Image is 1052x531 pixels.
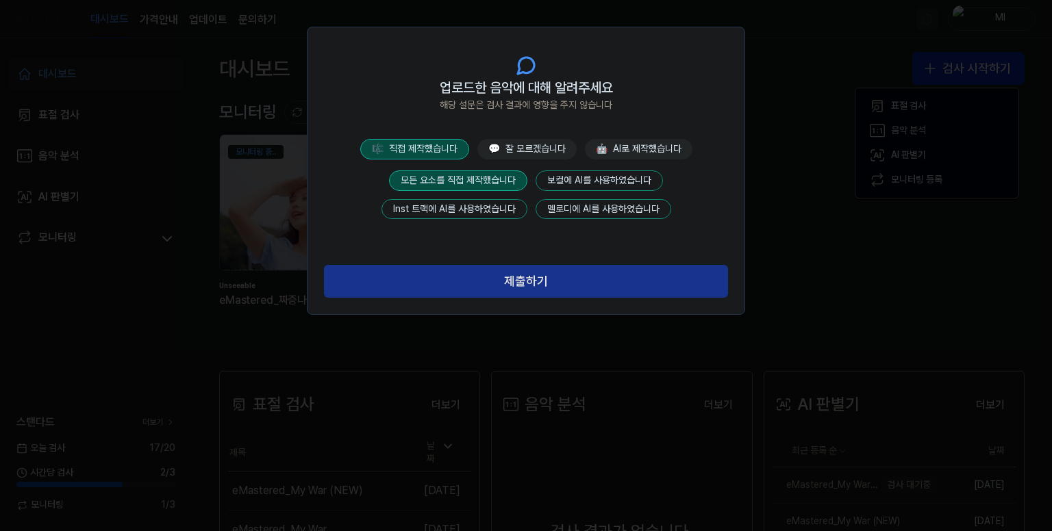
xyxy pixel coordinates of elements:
span: 🎼 [372,143,384,154]
button: Inst 트랙에 AI를 사용하였습니다 [381,199,527,220]
span: 🤖 [596,143,608,154]
button: 🎼직접 제작했습니다 [360,139,469,159]
button: 💬잘 모르겠습니다 [477,139,577,159]
button: 모든 요소를 직접 제작했습니다 [389,170,527,191]
button: 제출하기 [324,265,728,298]
button: 🤖AI로 제작했습니다 [585,139,692,159]
span: 💬 [488,143,500,154]
span: 해당 설문은 검사 결과에 영향을 주지 않습니다 [440,99,612,112]
button: 멜로디에 AI를 사용하였습니다 [536,199,671,220]
button: 보컬에 AI를 사용하였습니다 [536,170,663,191]
span: 업로드한 음악에 대해 알려주세요 [440,77,613,99]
